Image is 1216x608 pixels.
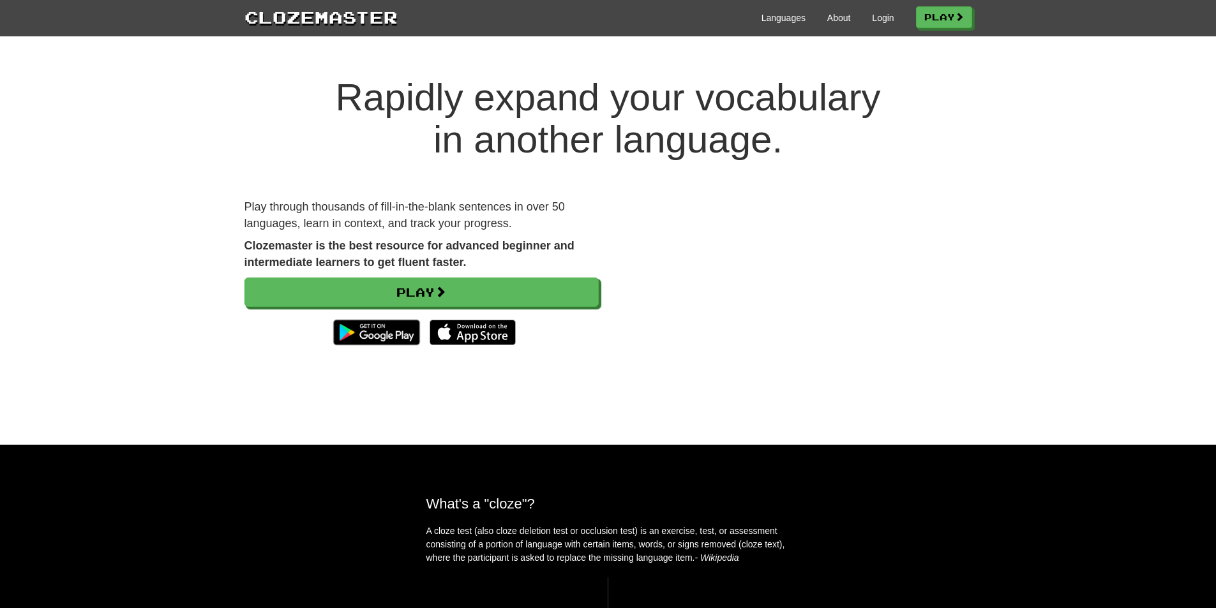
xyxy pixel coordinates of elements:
strong: Clozemaster is the best resource for advanced beginner and intermediate learners to get fluent fa... [244,239,574,269]
p: A cloze test (also cloze deletion test or occlusion test) is an exercise, test, or assessment con... [426,524,790,565]
a: Login [872,11,894,24]
img: Download_on_the_App_Store_Badge_US-UK_135x40-25178aeef6eb6b83b96f5f2d004eda3bffbb37122de64afbaef7... [430,320,516,345]
p: Play through thousands of fill-in-the-blank sentences in over 50 languages, learn in context, and... [244,199,599,232]
a: Clozemaster [244,5,398,29]
img: Get it on Google Play [327,313,426,352]
a: Play [244,278,599,307]
a: Languages [762,11,806,24]
a: About [827,11,851,24]
h2: What's a "cloze"? [426,496,790,512]
a: Play [916,6,972,28]
em: - Wikipedia [695,552,739,563]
